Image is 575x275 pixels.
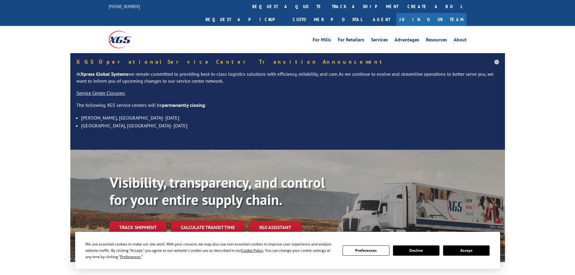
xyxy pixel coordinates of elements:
[76,71,499,90] p: At we remain committed to providing best-in-class logistics solutions with efficiency, reliabilit...
[81,122,499,130] li: [GEOGRAPHIC_DATA], [GEOGRAPHIC_DATA]- [DATE]
[393,245,439,256] button: Decline
[162,102,205,108] strong: permanently closing
[171,221,244,234] a: Calculate transit time
[343,245,389,256] button: Preferences
[85,241,335,260] div: We use essential cookies to make our site work. With your consent, we may also use non-essential ...
[76,59,499,65] h5: XGS Operational Service Center Transition Announcement
[120,254,141,259] span: Preferences
[396,13,467,26] a: Join Our Team
[201,13,288,26] a: Request a pickup
[81,114,499,122] li: [PERSON_NAME], [GEOGRAPHIC_DATA]- [DATE]
[371,37,388,44] a: Services
[76,102,499,114] p: The following XGS service centers will be :
[241,248,263,253] span: Cookie Policy
[454,37,467,44] a: About
[367,13,396,26] a: Agent
[75,232,500,269] div: Cookie Consent Prompt
[249,221,301,234] a: XGS ASSISTANT
[110,221,166,234] a: Track shipment
[338,37,364,44] a: For Retailers
[288,13,367,26] a: Customer Portal
[109,3,140,9] a: [PHONE_NUMBER]
[313,37,331,44] a: For Mills
[426,37,447,44] a: Resources
[443,245,490,256] button: Accept
[395,37,419,44] a: Advantages
[110,173,325,209] b: Visibility, transparency, and control for your entire supply chain.
[81,71,128,77] strong: Xpress Global Systems
[76,90,126,96] u: Service Center Closures:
